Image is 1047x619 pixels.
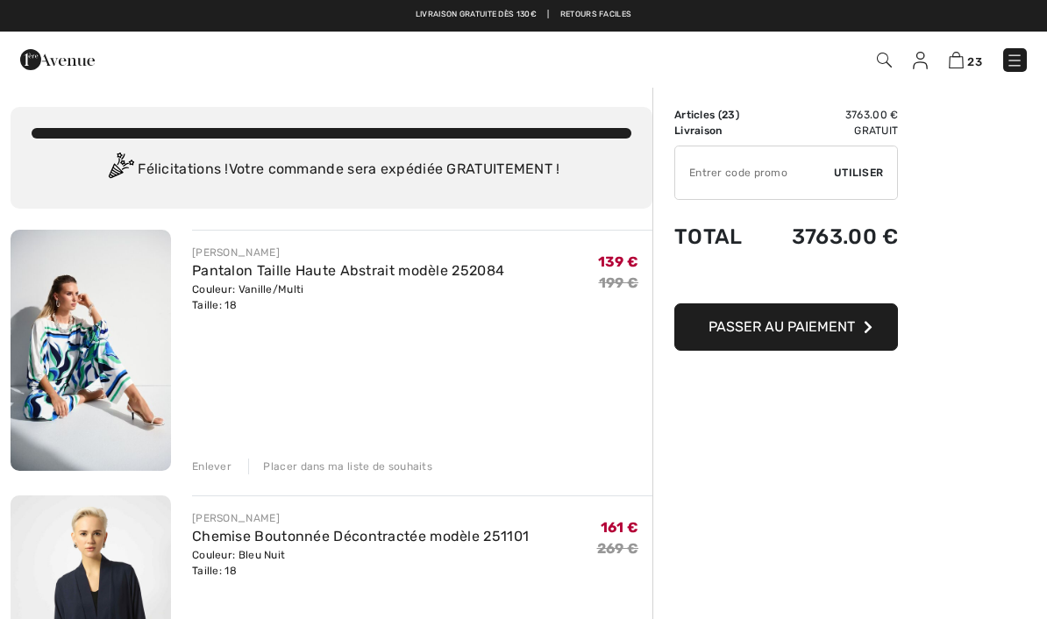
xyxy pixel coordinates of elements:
td: 3763.00 € [761,207,898,267]
div: [PERSON_NAME] [192,510,529,526]
img: Mes infos [913,52,928,69]
div: Enlever [192,459,231,474]
img: Recherche [877,53,892,68]
s: 269 € [597,540,639,557]
span: Utiliser [834,165,883,181]
a: Livraison gratuite dès 130€ [416,9,537,21]
s: 199 € [599,274,639,291]
a: Pantalon Taille Haute Abstrait modèle 252084 [192,262,504,279]
span: 23 [722,109,736,121]
div: [PERSON_NAME] [192,245,504,260]
a: Chemise Boutonnée Décontractée modèle 251101 [192,528,529,544]
td: Livraison [674,123,761,139]
a: Retours faciles [560,9,632,21]
button: Passer au paiement [674,303,898,351]
input: Code promo [675,146,834,199]
iframe: PayPal [674,267,898,297]
td: Total [674,207,761,267]
td: Gratuit [761,123,898,139]
div: Félicitations ! Votre commande sera expédiée GRATUITEMENT ! [32,153,631,188]
span: 139 € [598,253,639,270]
img: Menu [1006,52,1023,69]
img: Pantalon Taille Haute Abstrait modèle 252084 [11,230,171,471]
div: Placer dans ma liste de souhaits [248,459,432,474]
td: 3763.00 € [761,107,898,123]
span: | [547,9,549,21]
a: 1ère Avenue [20,50,95,67]
span: 23 [967,55,982,68]
span: Passer au paiement [709,318,855,335]
div: Couleur: Bleu Nuit Taille: 18 [192,547,529,579]
div: Couleur: Vanille/Multi Taille: 18 [192,281,504,313]
img: 1ère Avenue [20,42,95,77]
td: Articles ( ) [674,107,761,123]
img: Congratulation2.svg [103,153,138,188]
span: 161 € [601,519,639,536]
img: Panier d'achat [949,52,964,68]
a: 23 [949,49,982,70]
